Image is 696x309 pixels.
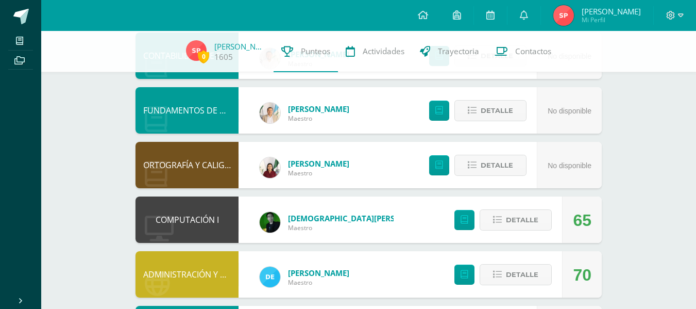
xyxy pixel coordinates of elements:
[135,87,239,134] div: FUNDAMENTOS DE DERECHO
[515,46,551,57] span: Contactos
[338,31,412,72] a: Actividades
[573,252,591,298] div: 70
[288,114,349,123] span: Maestro
[288,268,349,278] a: [PERSON_NAME]
[480,209,552,231] button: Detalle
[214,41,266,52] a: [PERSON_NAME]
[506,265,538,284] span: Detalle
[214,52,233,62] a: 1605
[135,197,239,243] div: COMPUTACIÓN I
[288,223,412,232] span: Maestro
[363,46,404,57] span: Actividades
[506,210,538,230] span: Detalle
[573,197,591,243] div: 65
[135,142,239,188] div: ORTOGRAFÍA Y CALIGRAFÍA
[480,264,552,285] button: Detalle
[288,278,349,287] span: Maestro
[260,157,280,178] img: f266e9c113679e2cec3202d64d768682.png
[481,101,513,120] span: Detalle
[548,107,591,115] span: No disponible
[454,100,527,121] button: Detalle
[260,267,280,287] img: 222a4e5bac1f5ee78e88d7ee521007ac.png
[260,103,280,123] img: f96c4e5d2641a63132d01c8857867525.png
[288,104,349,114] a: [PERSON_NAME]
[274,31,338,72] a: Punteos
[198,50,209,63] span: 0
[582,15,641,24] span: Mi Perfil
[135,251,239,298] div: ADMINISTRACIÓN Y ORGANIZACIÓN DE OFICINA
[260,212,280,233] img: a3f08ede47cf93992f6d41f2547503f4.png
[487,31,559,72] a: Contactos
[186,40,207,61] img: 95a845d0c5cb8a44c056ecd1516b5ed4.png
[548,161,591,170] span: No disponible
[582,6,641,17] span: [PERSON_NAME]
[481,156,513,175] span: Detalle
[301,46,330,57] span: Punteos
[553,5,574,26] img: 95a845d0c5cb8a44c056ecd1516b5ed4.png
[288,169,349,177] span: Maestro
[454,155,527,176] button: Detalle
[412,31,487,72] a: Trayectoria
[438,46,479,57] span: Trayectoria
[288,158,349,169] a: [PERSON_NAME]
[288,213,412,223] a: [DEMOGRAPHIC_DATA][PERSON_NAME]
